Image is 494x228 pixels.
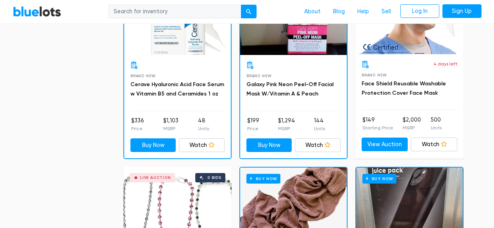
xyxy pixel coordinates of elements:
li: $336 [131,117,144,132]
span: Brand New [130,74,156,78]
p: MSRP [403,124,421,131]
a: Log In [400,4,439,18]
a: BlueLots [13,6,61,17]
p: Price [131,125,144,132]
p: Units [198,125,209,132]
div: 0 bids [207,176,221,180]
a: Buy Now [246,138,292,152]
a: Sign Up [442,4,482,18]
input: Search for inventory [109,5,241,19]
li: $2,000 [403,116,421,131]
div: Live Auction [140,176,171,180]
p: 4 days left [433,60,457,67]
span: Brand New [246,74,272,78]
p: Units [431,124,442,131]
a: Galaxy Pink Neon Peel-Off Facial Mask W/Vitamin A & Peach [246,81,333,97]
a: Sell [375,4,397,19]
a: View Auction [362,138,408,152]
a: Watch [179,138,225,152]
p: MSRP [163,125,178,132]
p: Price [247,125,259,132]
span: Brand New [362,73,387,77]
h6: Buy Now [362,174,396,184]
a: Face Shield Reusable Washable Protection Cover Face Mask [362,80,446,96]
li: 144 [314,117,325,132]
p: Units [314,125,325,132]
li: 500 [431,116,442,131]
li: 48 [198,117,209,132]
a: Watch [411,138,457,152]
a: Help [351,4,375,19]
a: About [298,4,327,19]
li: $1,103 [163,117,178,132]
a: Blog [327,4,351,19]
li: $199 [247,117,259,132]
p: MSRP [278,125,295,132]
a: Buy Now [130,138,176,152]
li: $1,294 [278,117,295,132]
a: Watch [295,138,341,152]
a: Cerave Hyaluronic Acid Face Serum w Vitamin B5 and Ceramides 1 oz [130,81,224,97]
li: $149 [362,116,393,131]
p: Starting Price [362,124,393,131]
h6: Buy Now [246,174,280,184]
